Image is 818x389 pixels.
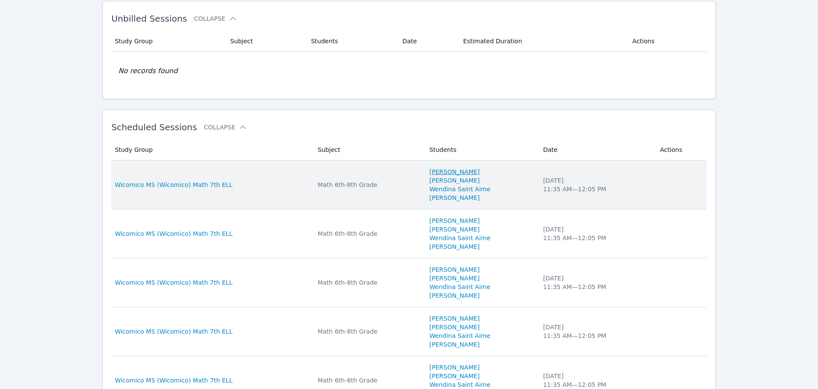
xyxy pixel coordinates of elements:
[430,242,480,251] a: [PERSON_NAME]
[543,372,650,389] div: [DATE] 11:35 AM — 12:05 PM
[115,278,233,287] a: Wicomico MS (Wicomico) Math 7th ELL
[317,229,419,238] div: Math 6th-8th Grade
[111,209,707,258] tr: Wicomico MS (Wicomico) Math 7th ELLMath 6th-8th Grade[PERSON_NAME][PERSON_NAME]Wendina Saint Aime...
[430,283,491,291] a: Wendina Saint Aime
[317,376,419,385] div: Math 6th-8th Grade
[397,31,458,52] th: Date
[430,167,480,176] a: [PERSON_NAME]
[312,139,424,161] th: Subject
[543,274,650,291] div: [DATE] 11:35 AM — 12:05 PM
[430,265,480,274] a: [PERSON_NAME]
[430,193,480,202] a: [PERSON_NAME]
[115,327,233,336] a: Wicomico MS (Wicomico) Math 7th ELL
[458,31,627,52] th: Estimated Duration
[430,314,480,323] a: [PERSON_NAME]
[430,274,480,283] a: [PERSON_NAME]
[317,180,419,189] div: Math 6th-8th Grade
[194,14,237,23] button: Collapse
[115,229,233,238] a: Wicomico MS (Wicomico) Math 7th ELL
[111,31,225,52] th: Study Group
[430,363,480,372] a: [PERSON_NAME]
[430,291,480,300] a: [PERSON_NAME]
[655,139,707,161] th: Actions
[204,123,247,132] button: Collapse
[111,13,187,24] span: Unbilled Sessions
[111,161,707,209] tr: Wicomico MS (Wicomico) Math 7th ELLMath 6th-8th Grade[PERSON_NAME][PERSON_NAME]Wendina Saint Aime...
[111,52,707,90] td: No records found
[111,307,707,356] tr: Wicomico MS (Wicomico) Math 7th ELLMath 6th-8th Grade[PERSON_NAME][PERSON_NAME]Wendina Saint Aime...
[111,122,197,132] span: Scheduled Sessions
[543,176,650,193] div: [DATE] 11:35 AM — 12:05 PM
[430,176,480,185] a: [PERSON_NAME]
[306,31,397,52] th: Students
[430,380,491,389] a: Wendina Saint Aime
[115,180,233,189] a: Wicomico MS (Wicomico) Math 7th ELL
[317,278,419,287] div: Math 6th-8th Grade
[225,31,306,52] th: Subject
[424,139,538,161] th: Students
[111,139,312,161] th: Study Group
[430,340,480,349] a: [PERSON_NAME]
[115,376,233,385] a: Wicomico MS (Wicomico) Math 7th ELL
[430,234,491,242] a: Wendina Saint Aime
[538,139,655,161] th: Date
[430,216,480,225] a: [PERSON_NAME]
[627,31,707,52] th: Actions
[430,331,491,340] a: Wendina Saint Aime
[543,225,650,242] div: [DATE] 11:35 AM — 12:05 PM
[430,185,491,193] a: Wendina Saint Aime
[317,327,419,336] div: Math 6th-8th Grade
[430,372,480,380] a: [PERSON_NAME]
[111,258,707,307] tr: Wicomico MS (Wicomico) Math 7th ELLMath 6th-8th Grade[PERSON_NAME][PERSON_NAME]Wendina Saint Aime...
[430,225,480,234] a: [PERSON_NAME]
[543,323,650,340] div: [DATE] 11:35 AM — 12:05 PM
[430,323,480,331] a: [PERSON_NAME]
